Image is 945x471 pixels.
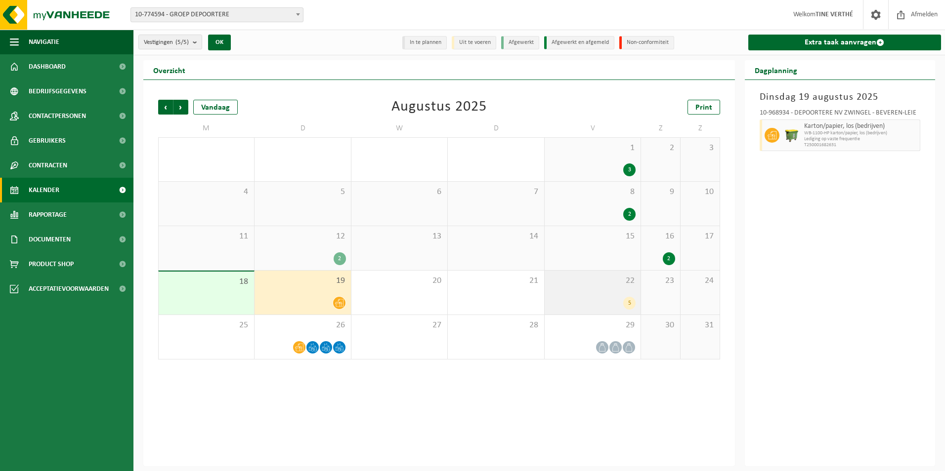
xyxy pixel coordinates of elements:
[193,100,238,115] div: Vandaag
[208,35,231,50] button: OK
[453,231,539,242] span: 14
[501,36,539,49] li: Afgewerkt
[402,36,447,49] li: In te plannen
[681,119,720,137] td: Z
[550,143,636,154] span: 1
[544,36,614,49] li: Afgewerkt en afgemeld
[138,35,202,49] button: Vestigingen(5/5)
[646,275,675,286] span: 23
[687,100,720,115] a: Print
[623,208,636,221] div: 2
[29,30,59,54] span: Navigatie
[29,178,59,202] span: Kalender
[175,39,189,45] count: (5/5)
[259,320,345,331] span: 26
[760,110,921,119] div: 10-968934 - DEPOORTERE NV ZWINGEL - BEVEREN-LEIE
[334,252,346,265] div: 2
[619,36,674,49] li: Non-conformiteit
[550,320,636,331] span: 29
[356,231,442,242] span: 13
[695,104,712,112] span: Print
[760,90,921,105] h3: Dinsdag 19 augustus 2025
[356,275,442,286] span: 20
[29,104,86,128] span: Contactpersonen
[550,275,636,286] span: 22
[748,35,942,50] a: Extra taak aanvragen
[143,60,195,79] h2: Overzicht
[804,142,918,148] span: T250001682631
[158,100,173,115] span: Vorige
[641,119,681,137] td: Z
[130,7,303,22] span: 10-774594 - GROEP DEPOORTERE
[29,227,71,252] span: Documenten
[259,187,345,197] span: 5
[804,130,918,136] span: WB-1100-HP karton/papier, los (bedrijven)
[686,187,715,197] span: 10
[623,297,636,310] div: 5
[453,275,539,286] span: 21
[164,320,249,331] span: 25
[356,320,442,331] span: 27
[804,122,918,130] span: Karton/papier, los (bedrijven)
[164,187,249,197] span: 4
[351,119,448,137] td: W
[144,35,189,50] span: Vestigingen
[164,276,249,287] span: 18
[453,320,539,331] span: 28
[259,275,345,286] span: 19
[545,119,641,137] td: V
[131,8,303,22] span: 10-774594 - GROEP DEPOORTERE
[29,79,86,104] span: Bedrijfsgegevens
[550,231,636,242] span: 15
[452,36,496,49] li: Uit te voeren
[646,187,675,197] span: 9
[623,163,636,176] div: 3
[29,252,74,276] span: Product Shop
[686,275,715,286] span: 24
[29,153,67,178] span: Contracten
[29,276,109,301] span: Acceptatievoorwaarden
[784,128,799,143] img: WB-1100-HPE-GN-50
[686,231,715,242] span: 17
[686,320,715,331] span: 31
[663,252,675,265] div: 2
[816,11,853,18] strong: TINE VERTHÉ
[448,119,544,137] td: D
[164,231,249,242] span: 11
[158,119,255,137] td: M
[391,100,487,115] div: Augustus 2025
[356,187,442,197] span: 6
[173,100,188,115] span: Volgende
[29,128,66,153] span: Gebruikers
[646,320,675,331] span: 30
[453,187,539,197] span: 7
[29,54,66,79] span: Dashboard
[646,231,675,242] span: 16
[259,231,345,242] span: 12
[550,187,636,197] span: 8
[686,143,715,154] span: 3
[29,202,67,227] span: Rapportage
[255,119,351,137] td: D
[646,143,675,154] span: 2
[745,60,807,79] h2: Dagplanning
[804,136,918,142] span: Lediging op vaste frequentie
